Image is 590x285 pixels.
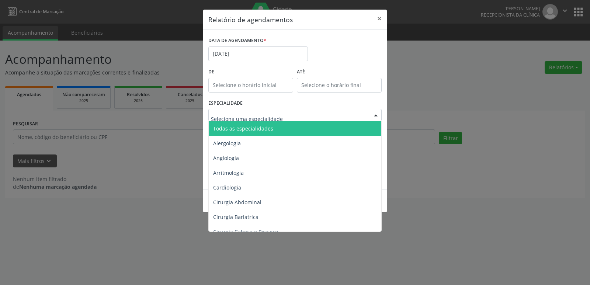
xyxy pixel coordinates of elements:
span: Cardiologia [213,184,241,191]
span: Cirurgia Cabeça e Pescoço [213,228,278,235]
label: De [208,66,293,78]
input: Selecione o horário inicial [208,78,293,93]
span: Angiologia [213,154,239,161]
span: Alergologia [213,140,241,147]
span: Cirurgia Bariatrica [213,213,258,220]
input: Selecione uma data ou intervalo [208,46,308,61]
input: Seleciona uma especialidade [211,111,367,126]
span: Todas as especialidades [213,125,273,132]
span: Arritmologia [213,169,244,176]
input: Selecione o horário final [297,78,382,93]
label: DATA DE AGENDAMENTO [208,35,266,46]
label: ATÉ [297,66,382,78]
button: Close [372,10,387,28]
span: Cirurgia Abdominal [213,199,261,206]
h5: Relatório de agendamentos [208,15,293,24]
label: ESPECIALIDADE [208,98,243,109]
